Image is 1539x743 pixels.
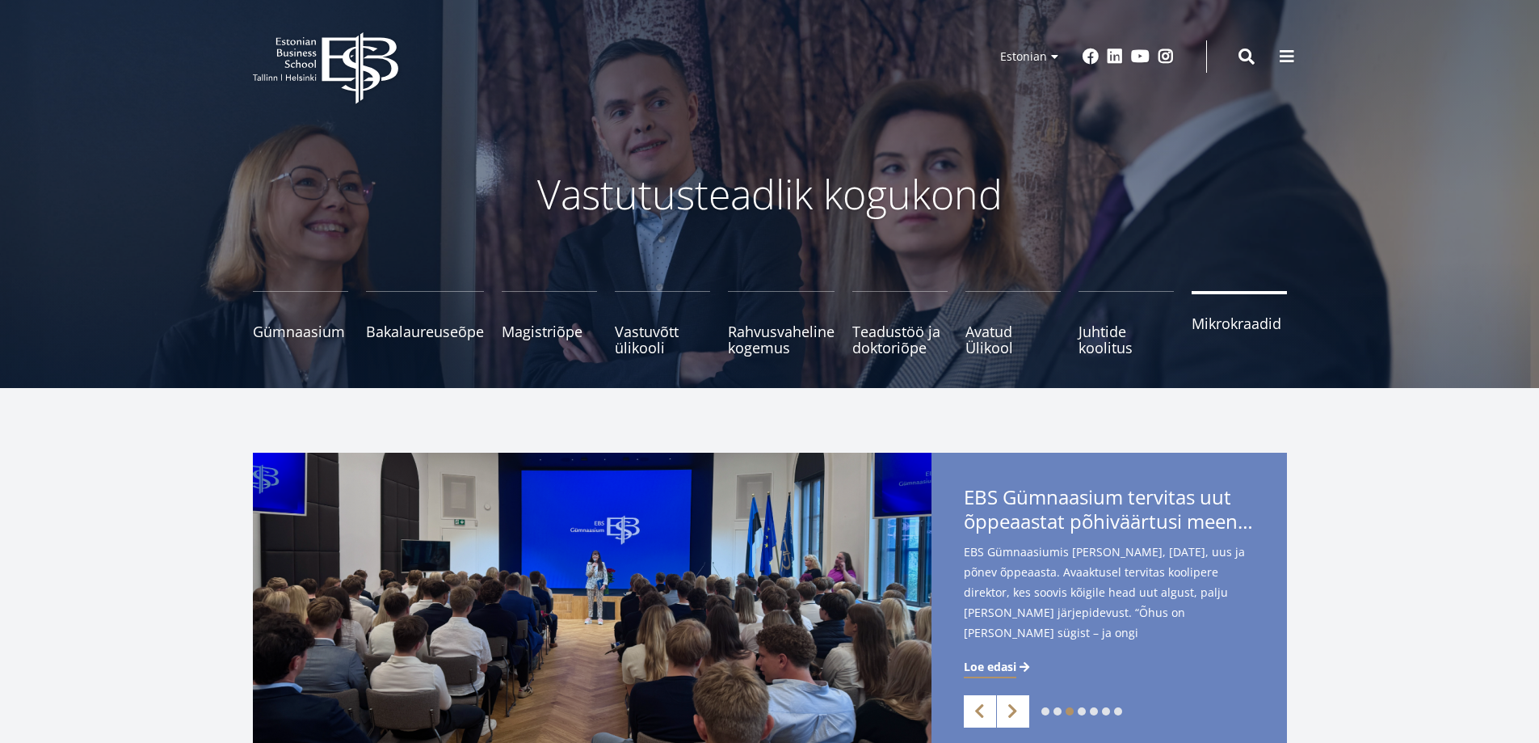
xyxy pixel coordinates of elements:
[502,323,597,340] span: Magistriõpe
[728,323,835,356] span: Rahvusvaheline kogemus
[253,323,348,340] span: Gümnaasium
[1066,707,1074,716] a: 3
[997,695,1029,728] a: Next
[366,291,484,356] a: Bakalaureuseõpe
[502,291,597,356] a: Magistriõpe
[1079,323,1174,356] span: Juhtide koolitus
[1079,291,1174,356] a: Juhtide koolitus
[852,291,948,356] a: Teadustöö ja doktoriõpe
[1090,707,1098,716] a: 5
[342,170,1198,218] p: Vastutusteadlik kogukond
[1114,707,1122,716] a: 7
[1083,49,1099,65] a: Facebook
[1107,49,1123,65] a: Linkedin
[965,291,1061,356] a: Avatud Ülikool
[965,323,1061,356] span: Avatud Ülikool
[1158,49,1174,65] a: Instagram
[964,659,1032,675] a: Loe edasi
[964,659,1016,675] span: Loe edasi
[1192,291,1287,356] a: Mikrokraadid
[1131,49,1150,65] a: Youtube
[253,291,348,356] a: Gümnaasium
[728,291,835,356] a: Rahvusvaheline kogemus
[615,323,710,356] span: Vastuvõtt ülikooli
[964,485,1255,538] span: EBS Gümnaasium tervitas uut
[1102,707,1110,716] a: 6
[964,542,1255,669] span: EBS Gümnaasiumis [PERSON_NAME], [DATE], uus ja põnev õppeaasta. Avaaktusel tervitas koolipere dir...
[615,291,710,356] a: Vastuvõtt ülikooli
[964,509,1255,534] span: õppeaastat põhiväärtusi meenutades
[1053,707,1062,716] a: 2
[964,695,996,728] a: Previous
[1192,315,1287,331] span: Mikrokraadid
[366,323,484,340] span: Bakalaureuseõpe
[1078,707,1086,716] a: 4
[852,323,948,356] span: Teadustöö ja doktoriõpe
[1041,707,1049,716] a: 1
